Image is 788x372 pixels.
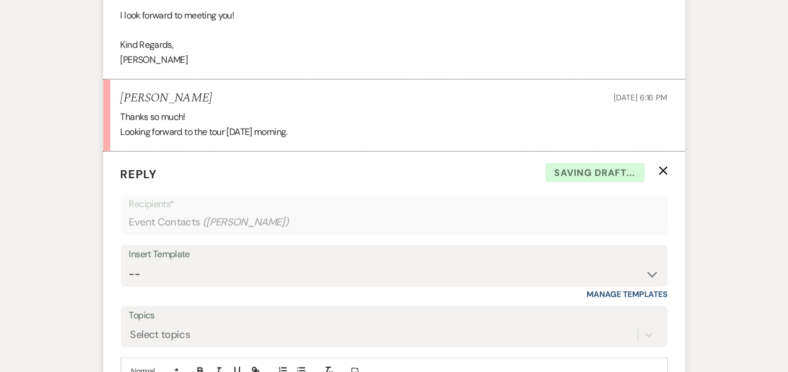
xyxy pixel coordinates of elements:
div: Select topics [130,327,191,343]
p: Recipients* [129,197,659,212]
div: Thanks so much! Looking forward to the tour [DATE] morning. [121,110,668,139]
p: I look forward to meeting you! [121,8,668,23]
a: Manage Templates [587,289,668,299]
div: Insert Template [129,246,659,263]
p: Kind Regards, [121,37,668,52]
span: Saving draft... [546,163,645,183]
h5: [PERSON_NAME] [121,91,212,106]
span: ( [PERSON_NAME] ) [203,215,289,230]
span: Reply [121,167,158,182]
div: Event Contacts [129,211,659,234]
label: Topics [129,307,659,324]
p: [PERSON_NAME] [121,52,668,67]
span: [DATE] 6:16 PM [614,92,667,103]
